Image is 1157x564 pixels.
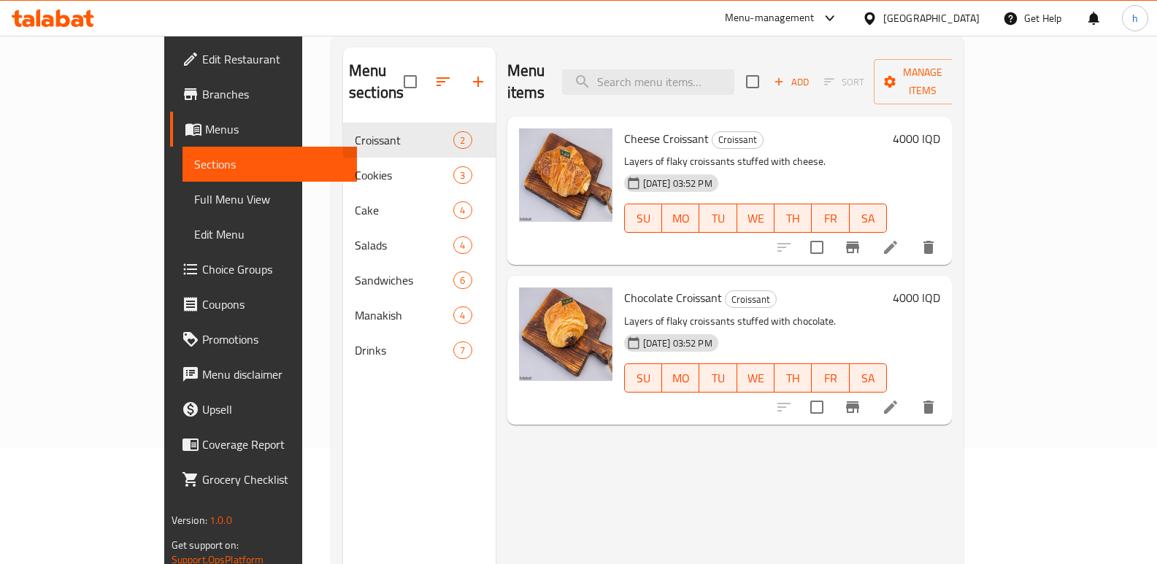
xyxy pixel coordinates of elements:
span: Manakish [355,306,453,324]
span: Sandwiches [355,271,453,289]
span: Edit Restaurant [202,50,346,68]
a: Upsell [170,392,358,427]
a: Sections [182,147,358,182]
span: FR [818,208,843,229]
a: Coverage Report [170,427,358,462]
button: WE [737,204,774,233]
div: Croissant [725,290,777,308]
span: Sections [194,155,346,173]
span: Menus [205,120,346,138]
span: [DATE] 03:52 PM [637,336,718,350]
button: FR [812,363,849,393]
div: Menu-management [725,9,815,27]
span: FR [818,368,843,389]
span: TU [705,208,731,229]
span: Select all sections [395,66,426,97]
span: Cake [355,201,453,219]
button: delete [911,230,946,265]
span: Promotions [202,331,346,348]
span: Select to update [802,232,832,263]
span: SA [856,208,881,229]
span: [DATE] 03:52 PM [637,177,718,190]
div: Cookies3 [343,158,496,193]
span: SA [856,368,881,389]
button: WE [737,363,774,393]
div: Croissant2 [343,123,496,158]
div: items [453,166,472,184]
span: MO [668,368,693,389]
a: Promotions [170,322,358,357]
a: Coupons [170,287,358,322]
span: 4 [454,204,471,217]
button: Add section [461,64,496,99]
span: Manage items [885,63,960,100]
p: Layers of flaky croissants stuffed with cheese. [624,152,888,171]
span: WE [743,368,769,389]
span: Chocolate Croissant [624,287,722,309]
span: Select section first [815,71,874,93]
button: TH [774,204,812,233]
span: 4 [454,239,471,252]
button: SU [624,363,662,393]
div: Croissant [355,131,453,149]
span: TU [705,368,731,389]
button: SA [850,204,887,233]
span: 6 [454,274,471,287]
div: items [453,341,472,359]
span: 2 [454,134,471,147]
p: Layers of flaky croissants stuffed with chocolate. [624,312,888,331]
span: Coupons [202,295,346,313]
span: TH [780,208,806,229]
div: Drinks7 [343,333,496,368]
a: Edit menu item [882,398,899,416]
span: Select section [737,66,768,97]
button: Add [768,71,815,93]
a: Edit Menu [182,217,358,252]
span: Salads [355,236,453,254]
span: Cheese Croissant [624,128,709,150]
button: Branch-specific-item [835,390,870,425]
img: Chocolate Croissant [519,287,612,381]
span: Drinks [355,341,453,359]
div: items [453,131,472,149]
span: Croissant [712,131,763,148]
button: SU [624,204,662,233]
span: 1.0.0 [210,511,232,530]
button: TU [699,204,737,233]
h6: 4000 IQD [893,287,940,308]
div: items [453,201,472,219]
span: 7 [454,344,471,358]
div: Cake4 [343,193,496,228]
span: SU [631,368,656,389]
span: Full Menu View [194,190,346,208]
a: Grocery Checklist [170,462,358,497]
button: MO [662,363,699,393]
h2: Menu items [507,60,545,104]
span: SU [631,208,656,229]
button: SA [850,363,887,393]
span: Coverage Report [202,436,346,453]
button: TH [774,363,812,393]
span: WE [743,208,769,229]
a: Menus [170,112,358,147]
span: Add [772,74,811,90]
span: Croissant [726,291,776,308]
h6: 4000 IQD [893,128,940,149]
span: Menu disclaimer [202,366,346,383]
button: Manage items [874,59,972,104]
span: Select to update [802,392,832,422]
h2: Menu sections [349,60,404,104]
button: delete [911,390,946,425]
span: 4 [454,309,471,322]
nav: Menu sections [343,117,496,374]
button: FR [812,204,849,233]
div: Salads4 [343,228,496,263]
div: [GEOGRAPHIC_DATA] [883,10,980,26]
span: Sort sections [426,64,461,99]
span: TH [780,368,806,389]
